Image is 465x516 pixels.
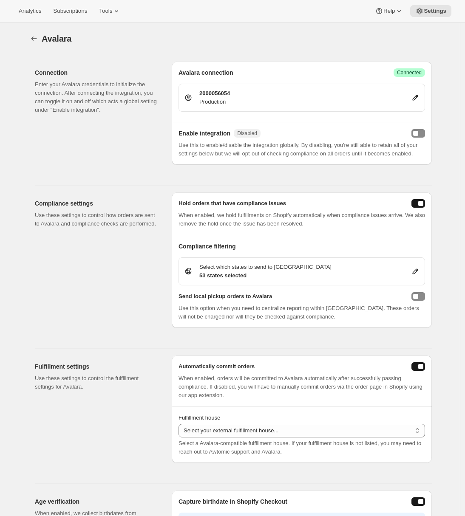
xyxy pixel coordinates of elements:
h2: Connection [35,68,158,77]
h2: Compliance settings [35,199,158,208]
p: Select which states to send to [GEOGRAPHIC_DATA] [199,263,332,271]
span: Select a Avalara-compatible fulfillment house. If your fulfillment house is not listed, you may n... [179,440,421,455]
span: Avalara [42,34,71,43]
span: Help [383,8,395,14]
span: Connected [397,69,422,76]
h4: Hold orders that have compliance issues [179,199,286,208]
button: Analytics [14,5,46,17]
p: Use this to enable/disable the integration globally. By disabling, you're still able to retain al... [179,141,425,158]
p: Production [199,98,230,106]
span: Disabled [237,130,257,137]
span: Analytics [19,8,41,14]
p: 53 states selected [199,271,332,280]
h4: Send local pickup orders to Avalara [179,292,272,301]
p: Use this option when you need to centralize reporting within [GEOGRAPHIC_DATA]. These orders will... [179,304,425,321]
p: 2000056054 [199,89,230,98]
p: When enabled, orders will be committed to Avalara automatically after successfully passing compli... [179,374,425,400]
button: enabled [411,129,425,138]
span: Subscriptions [53,8,87,14]
h2: Enable integration [179,129,230,138]
p: Use these settings to control how orders are sent to Avalara and compliance checks are performed. [35,211,158,228]
span: Tools [99,8,112,14]
button: sendLocalPickupToAvalara [411,292,425,301]
p: Enter your Avalara credentials to initialize the connection. After connecting the integration, yo... [35,80,158,114]
button: Tools [94,5,126,17]
h2: Compliance filtering [179,242,425,251]
button: Settings [410,5,451,17]
h2: Age verification [35,497,158,506]
p: Use these settings to control the fulfillment settings for Avalara. [35,374,158,391]
h2: Fulfillment settings [35,362,158,371]
p: When enabled, we hold fulfillments on Shopify automatically when compliance issues arrive. We als... [179,211,425,228]
button: autoCommit [411,362,425,371]
span: Fulfillment house [179,414,220,421]
button: holdShopifyFulfillmentOrders [411,199,425,208]
button: enableCheckoutBirthdayCapture [411,497,425,506]
button: Subscriptions [48,5,92,17]
h4: Capture birthdate in Shopify Checkout [179,497,287,506]
h2: Avalara connection [179,68,233,77]
h4: Automatically commit orders [179,362,255,371]
button: Help [370,5,408,17]
span: Settings [424,8,446,14]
